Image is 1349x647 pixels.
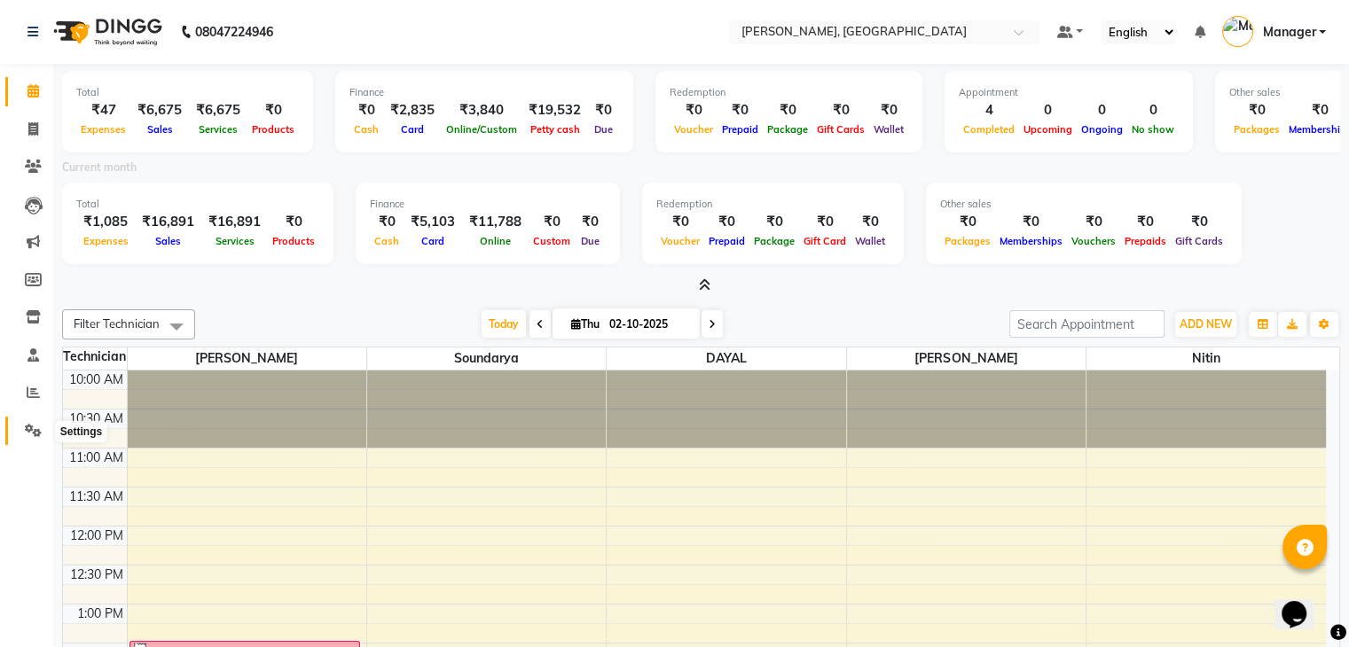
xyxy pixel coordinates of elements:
span: Petty cash [526,123,584,136]
div: ₹2,835 [383,100,442,121]
div: Finance [349,85,619,100]
span: Products [268,235,319,247]
div: ₹0 [370,212,404,232]
div: 10:00 AM [66,370,127,389]
label: Current month [62,160,137,175]
img: logo [45,7,167,57]
div: 12:00 PM [67,526,127,545]
div: ₹6,675 [189,100,247,121]
span: Gift Cards [812,123,869,136]
div: Total [76,197,319,212]
div: ₹1,085 [76,212,135,232]
div: Technician [63,347,127,366]
div: ₹0 [268,212,319,232]
span: ADD NEW [1180,317,1232,331]
div: ₹0 [1120,212,1171,232]
span: Packages [940,235,995,247]
div: 4 [959,100,1019,121]
div: ₹0 [763,100,812,121]
div: ₹0 [575,212,606,232]
span: Expenses [79,235,133,247]
div: ₹0 [995,212,1067,232]
span: Online [475,235,515,247]
span: Due [576,235,604,247]
div: Finance [370,197,606,212]
span: Upcoming [1019,123,1077,136]
span: Card [396,123,428,136]
div: ₹16,891 [201,212,268,232]
div: Other sales [940,197,1227,212]
iframe: chat widget [1274,576,1331,629]
input: 2025-10-02 [604,311,693,338]
span: [PERSON_NAME] [128,347,366,370]
div: ₹6,675 [130,100,189,121]
span: No show [1127,123,1179,136]
div: ₹0 [940,212,995,232]
span: Card [417,235,449,247]
div: Total [76,85,299,100]
span: Custom [529,235,575,247]
span: Manager [1262,23,1315,42]
div: ₹0 [529,212,575,232]
div: Redemption [656,197,890,212]
div: ₹0 [799,212,851,232]
div: ₹0 [869,100,908,121]
div: 0 [1077,100,1127,121]
span: Gift Card [799,235,851,247]
div: 0 [1127,100,1179,121]
b: 08047224946 [195,7,273,57]
span: Soundarya [367,347,606,370]
span: Filter Technician [74,316,160,331]
div: Redemption [670,85,908,100]
input: Search Appointment [1009,310,1165,338]
span: Cash [370,235,404,247]
span: Memberships [995,235,1067,247]
span: [PERSON_NAME] [847,347,1086,370]
span: Cash [349,123,383,136]
div: ₹16,891 [135,212,201,232]
span: Gift Cards [1171,235,1227,247]
div: 0 [1019,100,1077,121]
div: 10:30 AM [66,409,127,428]
div: ₹0 [851,212,890,232]
span: Packages [1229,123,1284,136]
div: 12:30 PM [67,565,127,584]
span: Expenses [76,123,130,136]
span: Package [763,123,812,136]
img: Manager [1222,16,1253,47]
div: ₹0 [588,100,619,121]
div: 11:30 AM [66,487,127,506]
span: Prepaids [1120,235,1171,247]
span: Package [749,235,799,247]
div: 1:00 PM [74,604,127,623]
span: Due [590,123,617,136]
span: Online/Custom [442,123,522,136]
div: ₹0 [247,100,299,121]
span: Vouchers [1067,235,1120,247]
span: Voucher [670,123,718,136]
div: ₹0 [812,100,869,121]
div: ₹11,788 [462,212,529,232]
span: Products [247,123,299,136]
div: ₹0 [670,100,718,121]
span: DAYAL [607,347,845,370]
span: Sales [151,235,185,247]
div: ₹0 [749,212,799,232]
span: Voucher [656,235,704,247]
span: Completed [959,123,1019,136]
div: ₹47 [76,100,130,121]
button: ADD NEW [1175,312,1236,337]
span: Today [482,310,526,338]
div: ₹0 [1171,212,1227,232]
div: ₹19,532 [522,100,588,121]
div: ₹0 [1067,212,1120,232]
div: ₹0 [1229,100,1284,121]
div: ₹0 [704,212,749,232]
div: Settings [56,421,106,442]
span: Prepaid [704,235,749,247]
div: ₹3,840 [442,100,522,121]
div: 11:00 AM [66,448,127,467]
div: Appointment [959,85,1179,100]
div: ₹0 [349,100,383,121]
span: Ongoing [1077,123,1127,136]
